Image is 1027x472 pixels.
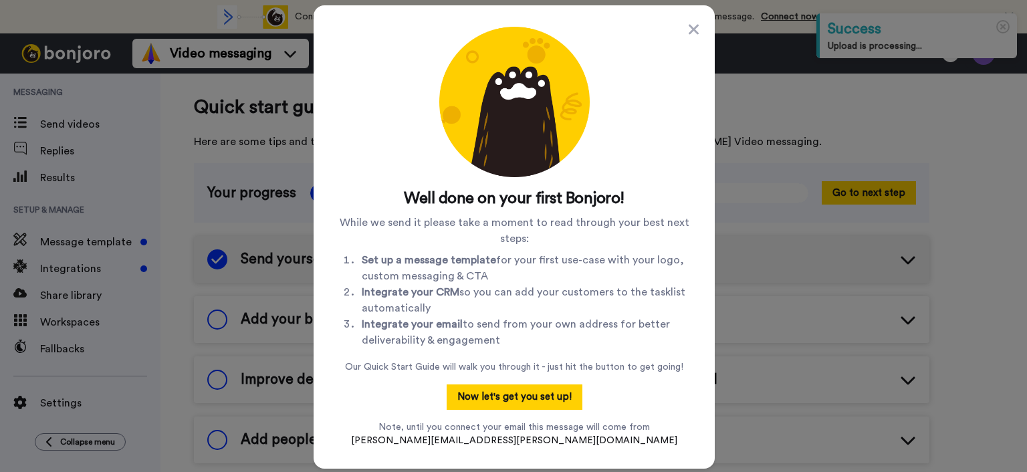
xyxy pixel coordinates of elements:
p: While we send it please take a moment to read through your best next steps: [335,215,693,247]
b: Integrate your CRM [362,287,459,298]
h2: Well done on your first Bonjoro! [335,188,693,209]
span: [PERSON_NAME][EMAIL_ADDRESS][PERSON_NAME][DOMAIN_NAME] [351,436,677,445]
b: Set up a message template [362,255,496,265]
button: Now let's get you set up! [447,384,582,410]
p: Our Quick Start Guide will walk you through it - just hit the button to get going! [345,360,683,374]
li: so you can add your customers to the tasklist automatically [362,284,693,316]
p: Note, until you connect your email this message will come from [351,421,677,447]
img: Congratulations [439,27,590,177]
li: for your first use-case with your logo, custom messaging & CTA [362,252,693,284]
li: to send from your own address for better deliverability & engagement [362,316,693,348]
b: Integrate your email [362,319,463,330]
